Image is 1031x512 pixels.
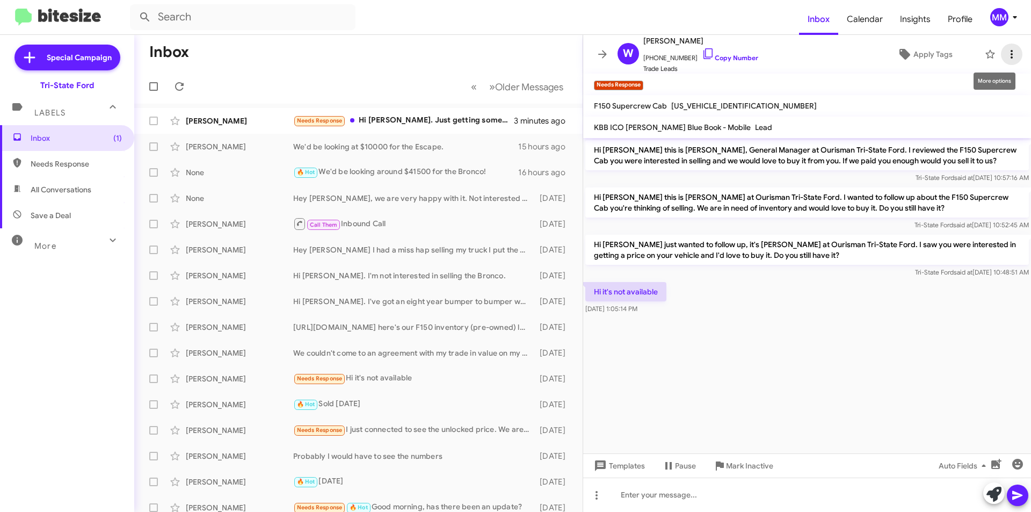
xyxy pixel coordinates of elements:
[31,184,91,195] span: All Conversations
[534,477,574,487] div: [DATE]
[31,210,71,221] span: Save a Deal
[297,375,343,382] span: Needs Response
[514,116,574,126] div: 3 minutes ago
[914,221,1029,229] span: Tri-State Ford [DATE] 10:52:45 AM
[990,8,1008,26] div: MM
[297,478,315,485] span: 🔥 Hot
[293,244,534,255] div: Hey [PERSON_NAME] I had a miss hap selling my truck I put the cap on for the guy buying it and sm...
[643,47,758,63] span: [PHONE_NUMBER]
[534,244,574,255] div: [DATE]
[869,45,979,64] button: Apply Tags
[916,174,1029,182] span: Tri-State Ford [DATE] 10:57:16 AM
[186,451,293,461] div: [PERSON_NAME]
[293,451,534,461] div: Probably I would have to see the numbers
[654,456,705,475] button: Pause
[40,80,94,91] div: Tri-State Ford
[585,282,666,301] p: Hi it's not available
[518,167,574,178] div: 16 hours ago
[534,348,574,358] div: [DATE]
[534,425,574,436] div: [DATE]
[913,45,953,64] span: Apply Tags
[293,193,534,204] div: Hey [PERSON_NAME], we are very happy with it. Not interested in selling it at this time. Thanks
[585,235,1029,265] p: Hi [PERSON_NAME] just wanted to follow up, it's [PERSON_NAME] at Ourisman Tri-State Ford. I saw y...
[891,4,939,35] a: Insights
[186,296,293,307] div: [PERSON_NAME]
[489,80,495,93] span: »
[293,166,518,178] div: We'd be looking around $41500 for the Bronco!
[186,322,293,333] div: [PERSON_NAME]
[954,174,973,182] span: said at
[186,141,293,152] div: [PERSON_NAME]
[592,456,645,475] span: Templates
[297,427,343,434] span: Needs Response
[534,451,574,461] div: [DATE]
[186,399,293,410] div: [PERSON_NAME]
[293,348,534,358] div: We couldn't come to an agreement with my trade in value on my vehicle so it's not going to work b...
[47,52,112,63] span: Special Campaign
[293,141,518,152] div: We'd be looking at $10000 for the Escape.
[31,133,122,143] span: Inbox
[293,270,534,281] div: Hi [PERSON_NAME]. I'm not interested in selling the Bronco.
[471,80,477,93] span: «
[534,193,574,204] div: [DATE]
[186,193,293,204] div: None
[981,8,1019,26] button: MM
[113,133,122,143] span: (1)
[585,305,637,313] span: [DATE] 1:05:14 PM
[293,114,514,127] div: Hi [PERSON_NAME]. Just getting some options together at this point.
[186,477,293,487] div: [PERSON_NAME]
[186,244,293,255] div: [PERSON_NAME]
[534,270,574,281] div: [DATE]
[297,504,343,511] span: Needs Response
[671,101,817,111] span: [US_VEHICLE_IDENTIFICATION_NUMBER]
[534,399,574,410] div: [DATE]
[585,188,1029,218] p: Hi [PERSON_NAME] this is [PERSON_NAME] at Ourisman Tri-State Ford. I wanted to follow up about th...
[974,73,1015,90] div: More options
[297,401,315,408] span: 🔥 Hot
[534,219,574,229] div: [DATE]
[755,122,772,132] span: Lead
[726,456,773,475] span: Mark Inactive
[585,140,1029,170] p: Hi [PERSON_NAME] this is [PERSON_NAME], General Manager at Ourisman Tri-State Ford. I reviewed th...
[186,219,293,229] div: [PERSON_NAME]
[534,322,574,333] div: [DATE]
[518,141,574,152] div: 15 hours ago
[675,456,696,475] span: Pause
[534,296,574,307] div: [DATE]
[130,4,355,30] input: Search
[939,4,981,35] a: Profile
[14,45,120,70] a: Special Campaign
[953,221,972,229] span: said at
[310,221,338,228] span: Call Them
[799,4,838,35] a: Inbox
[702,54,758,62] a: Copy Number
[930,456,999,475] button: Auto Fields
[186,167,293,178] div: None
[31,158,122,169] span: Needs Response
[149,44,189,61] h1: Inbox
[350,504,368,511] span: 🔥 Hot
[186,116,293,126] div: [PERSON_NAME]
[643,34,758,47] span: [PERSON_NAME]
[915,268,1029,276] span: Tri-State Ford [DATE] 10:48:51 AM
[623,45,634,62] span: W
[297,169,315,176] span: 🔥 Hot
[186,425,293,436] div: [PERSON_NAME]
[594,101,667,111] span: F150 Supercrew Cab
[705,456,782,475] button: Mark Inactive
[465,76,570,98] nav: Page navigation example
[534,373,574,384] div: [DATE]
[583,456,654,475] button: Templates
[594,81,643,90] small: Needs Response
[838,4,891,35] a: Calendar
[186,373,293,384] div: [PERSON_NAME]
[483,76,570,98] button: Next
[34,108,66,118] span: Labels
[293,424,534,436] div: I just connected to see the unlocked price. We are not interested at this time
[939,456,990,475] span: Auto Fields
[293,475,534,488] div: [DATE]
